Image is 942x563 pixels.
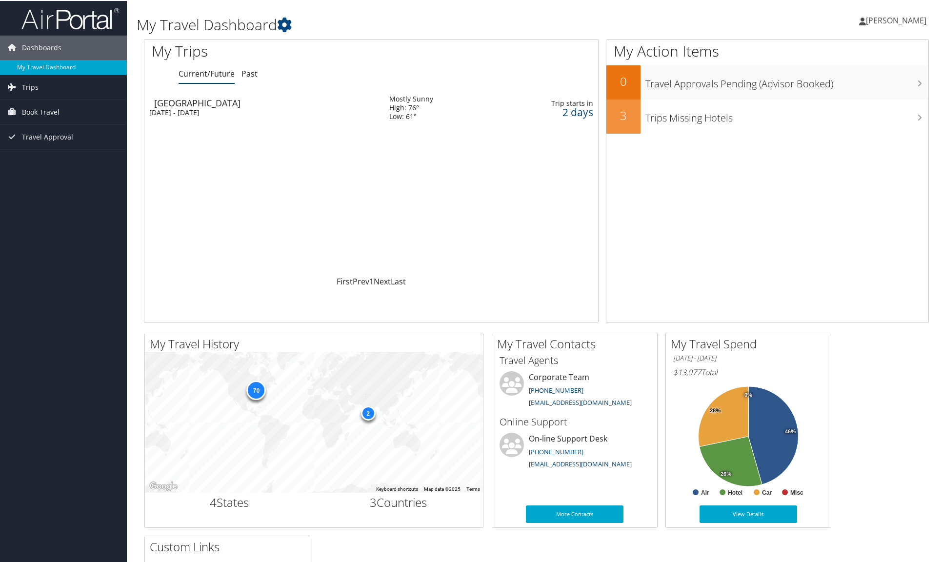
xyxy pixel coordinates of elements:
h2: My Travel History [150,335,483,351]
span: Trips [22,74,39,99]
h3: Travel Approvals Pending (Advisor Booked) [645,71,928,90]
span: Book Travel [22,99,60,123]
a: Terms (opens in new tab) [466,485,480,491]
div: [DATE] - [DATE] [149,107,375,116]
a: Current/Future [179,67,235,78]
a: First [337,275,353,286]
button: Keyboard shortcuts [376,485,418,492]
span: Travel Approval [22,124,73,148]
span: Map data ©2025 [424,485,461,491]
tspan: 28% [710,407,721,413]
h2: 0 [606,72,641,89]
div: High: 76° [389,102,433,111]
img: Google [147,479,180,492]
a: [EMAIL_ADDRESS][DOMAIN_NAME] [529,397,632,406]
text: Hotel [728,488,742,495]
div: Trip starts in [512,98,594,107]
a: View Details [700,504,797,522]
text: Car [762,488,772,495]
span: 3 [370,493,377,509]
div: [GEOGRAPHIC_DATA] [154,98,380,106]
h1: My Action Items [606,40,928,60]
a: [EMAIL_ADDRESS][DOMAIN_NAME] [529,459,632,467]
a: Prev [353,275,369,286]
h2: Custom Links [150,538,310,554]
text: Misc [790,488,803,495]
div: Mostly Sunny [389,94,433,102]
tspan: 26% [721,470,731,476]
div: Low: 61° [389,111,433,120]
h2: Countries [321,493,476,510]
h6: Total [673,366,823,377]
img: airportal-logo.png [21,6,119,29]
h1: My Travel Dashboard [137,14,670,34]
a: Last [391,275,406,286]
a: [PHONE_NUMBER] [529,446,583,455]
a: Open this area in Google Maps (opens a new window) [147,479,180,492]
h3: Trips Missing Hotels [645,105,928,124]
tspan: 0% [744,391,752,397]
h3: Online Support [500,414,650,428]
h2: 3 [606,106,641,123]
div: 2 days [512,107,594,116]
a: 0Travel Approvals Pending (Advisor Booked) [606,64,928,99]
tspan: 46% [785,428,796,434]
a: Past [241,67,258,78]
li: On-line Support Desk [495,432,655,472]
h6: [DATE] - [DATE] [673,353,823,362]
a: 3Trips Missing Hotels [606,99,928,133]
h2: My Travel Spend [671,335,831,351]
li: Corporate Team [495,370,655,410]
a: Next [374,275,391,286]
span: Dashboards [22,35,61,59]
span: [PERSON_NAME] [866,14,926,25]
a: 1 [369,275,374,286]
text: Air [701,488,709,495]
span: $13,077 [673,366,701,377]
div: 2 [361,405,375,420]
h2: My Travel Contacts [497,335,657,351]
h3: Travel Agents [500,353,650,366]
h1: My Trips [152,40,402,60]
h2: States [152,493,307,510]
a: [PHONE_NUMBER] [529,385,583,394]
div: 70 [246,379,266,399]
span: 4 [210,493,217,509]
a: More Contacts [526,504,623,522]
a: [PERSON_NAME] [859,5,936,34]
